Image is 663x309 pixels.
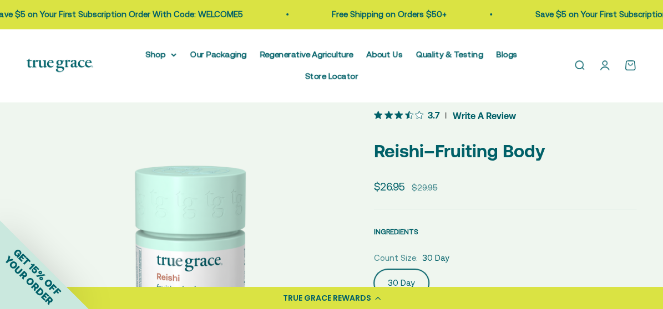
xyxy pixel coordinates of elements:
[453,107,516,123] span: Write A Review
[374,251,418,265] legend: Count Size:
[2,254,55,307] span: YOUR ORDER
[325,9,439,19] a: Free Shipping on Orders $50+
[428,109,440,120] span: 3.7
[374,228,418,236] span: INGREDIENTS
[374,225,418,238] button: INGREDIENTS
[283,292,371,304] div: TRUE GRACE REWARDS
[412,181,438,194] compare-at-price: $29.95
[422,251,449,265] span: 30 Day
[416,49,483,59] a: Quality & Testing
[11,246,63,297] span: GET 15% OFF
[145,48,176,61] summary: Shop
[496,49,517,59] a: Blogs
[366,49,402,59] a: About Us
[190,49,246,59] a: Our Packaging
[374,137,636,165] p: Reishi–Fruiting Body
[374,107,516,123] button: 3.7 out 5 stars rating in total 3 reviews. Jump to reviews.
[305,71,358,81] a: Store Locator
[260,49,353,59] a: Regenerative Agriculture
[374,178,405,195] sale-price: $26.95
